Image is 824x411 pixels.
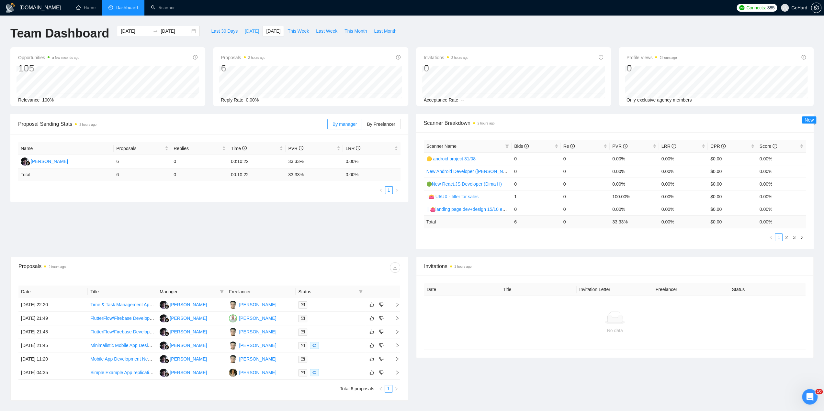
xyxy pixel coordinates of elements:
input: Start date [121,27,150,35]
span: Invitations [424,54,468,61]
span: Status [298,288,356,295]
td: 0 [171,168,228,181]
span: info-circle [396,55,401,59]
li: 3 [790,233,798,241]
img: gigradar-bm.png [164,331,169,336]
td: 0 [512,178,561,190]
li: Next Page [392,385,400,393]
td: 0 [561,190,610,203]
a: RR[PERSON_NAME] [160,329,207,334]
span: LRR [345,146,360,151]
span: This Month [344,27,367,35]
img: BP [229,301,237,309]
span: Scanner Name [426,144,457,149]
td: FlutterFlow/Firebase Developer for Avatar AAC App (with minor custom Flutter code) [88,312,157,325]
span: right [390,370,400,375]
td: 0.00% [610,203,659,215]
div: 0 [626,62,677,74]
td: 0.00% [610,165,659,178]
td: [DATE] 21:45 [18,339,88,352]
img: IV [229,314,237,322]
div: 6 [221,62,265,74]
button: right [393,186,401,194]
td: 1 [512,190,561,203]
img: gigradar-bm.png [26,161,30,166]
td: 0 [171,155,228,168]
th: Proposals [114,142,171,155]
span: PVR [288,146,303,151]
span: info-circle [570,144,575,148]
span: Relevance [18,97,40,103]
td: 0.00% [757,165,806,178]
span: Acceptance Rate [424,97,458,103]
span: Dashboard [116,5,138,10]
span: user [783,5,787,10]
span: Reply Rate [221,97,243,103]
a: Minimalistic Mobile App Designer Needed for Workout Tracker [90,343,215,348]
td: [DATE] 21:49 [18,312,88,325]
span: Proposal Sending Stats [18,120,327,128]
td: 00:10:22 [228,155,286,168]
li: Previous Page [767,233,775,241]
td: 100.00% [610,190,659,203]
button: like [368,341,376,349]
div: No data [429,327,801,334]
td: 33.33% [286,155,343,168]
a: 1 [385,385,392,392]
td: Time & Task Management App for IOS [88,298,157,312]
span: mail [301,316,305,320]
a: RR[PERSON_NAME] [21,158,68,164]
span: -- [461,97,464,103]
span: filter [505,144,509,148]
a: Mobile App Development Needed [90,356,158,362]
li: 2 [783,233,790,241]
img: gigradar-bm.png [164,318,169,322]
div: [PERSON_NAME] [239,342,276,349]
li: Previous Page [377,385,385,393]
button: left [377,186,385,194]
span: Proposals [116,145,164,152]
div: 105 [18,62,79,74]
th: Status [729,283,806,296]
button: Last Week [312,26,341,36]
img: BP [229,328,237,336]
span: right [390,316,400,320]
a: FlutterFlow/Firebase Developer for Avatar AAC App (with minor custom Flutter code) [90,329,260,334]
th: Title [88,286,157,298]
td: [DATE] 21:48 [18,325,88,339]
img: RR [160,301,168,309]
td: 0 [512,165,561,178]
td: 33.33 % [286,168,343,181]
span: mail [301,343,305,347]
span: right [394,387,398,391]
td: [DATE] 11:20 [18,352,88,366]
div: [PERSON_NAME] [31,158,68,165]
span: Bids [514,144,529,149]
button: dislike [378,341,385,349]
a: RR[PERSON_NAME] [160,342,207,348]
span: Score [760,144,777,149]
td: 0.00% [757,190,806,203]
span: eye [312,371,316,374]
time: 2 hours ago [660,56,677,59]
td: 0.00% [610,152,659,165]
span: like [369,356,374,362]
iframe: Intercom live chat [802,389,818,405]
span: dashboard [108,5,113,10]
span: Time [231,146,246,151]
span: Last Week [316,27,337,35]
span: swap-right [153,28,158,34]
td: 0.00% [757,152,806,165]
div: [PERSON_NAME] [170,301,207,308]
img: RR [21,157,29,166]
button: setting [811,3,821,13]
img: gigradar-bm.png [164,372,169,377]
span: dislike [379,316,384,321]
img: gigradar-bm.png [164,359,169,363]
a: 2 [783,234,790,241]
span: like [369,370,374,375]
div: [PERSON_NAME] [170,315,207,322]
a: FlutterFlow/Firebase Developer for Avatar AAC App (with minor custom Flutter code) [90,316,260,321]
td: 00:10:22 [228,168,286,181]
td: 0.00% [659,178,708,190]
